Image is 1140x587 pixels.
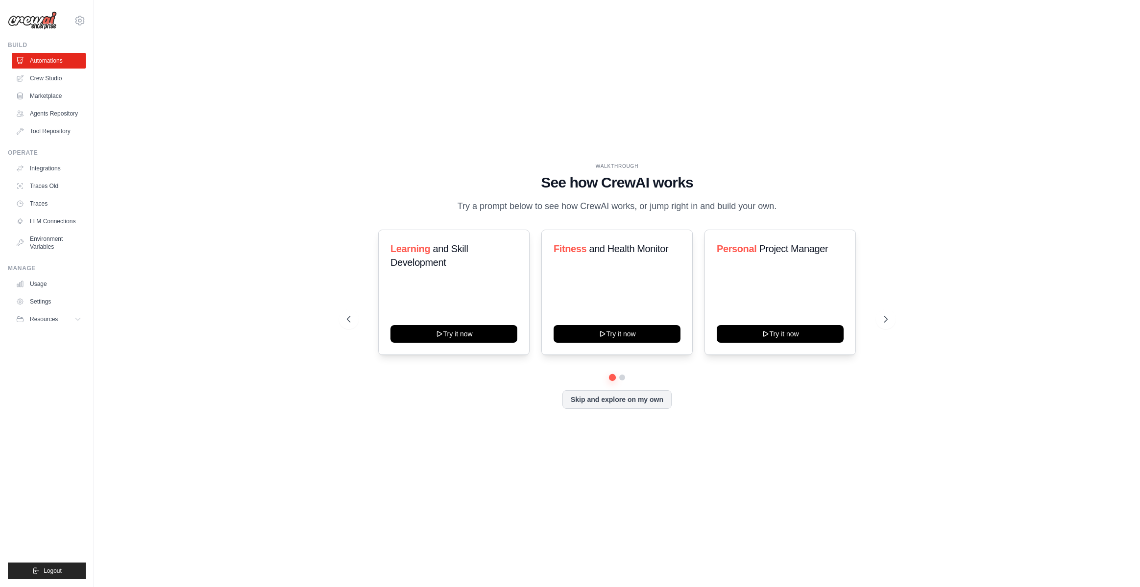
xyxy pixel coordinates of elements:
[717,325,844,343] button: Try it now
[30,315,58,323] span: Resources
[12,196,86,211] a: Traces
[390,243,430,254] span: Learning
[12,161,86,176] a: Integrations
[1091,540,1140,587] iframe: Chat Widget
[12,178,86,194] a: Traces Old
[12,294,86,309] a: Settings
[8,563,86,579] button: Logout
[12,88,86,104] a: Marketplace
[12,106,86,121] a: Agents Repository
[8,149,86,157] div: Operate
[12,53,86,69] a: Automations
[390,325,517,343] button: Try it now
[453,199,782,213] p: Try a prompt below to see how CrewAI works, or jump right in and build your own.
[12,276,86,292] a: Usage
[12,311,86,327] button: Resources
[347,174,888,191] h1: See how CrewAI works
[589,243,668,254] span: and Health Monitor
[8,11,57,30] img: Logo
[717,243,756,254] span: Personal
[554,325,680,343] button: Try it now
[12,213,86,229] a: LLM Connections
[347,163,888,170] div: WALKTHROUGH
[554,243,586,254] span: Fitness
[390,243,468,268] span: and Skill Development
[8,41,86,49] div: Build
[44,567,62,575] span: Logout
[8,264,86,272] div: Manage
[12,231,86,255] a: Environment Variables
[759,243,828,254] span: Project Manager
[562,390,672,409] button: Skip and explore on my own
[12,70,86,86] a: Crew Studio
[12,123,86,139] a: Tool Repository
